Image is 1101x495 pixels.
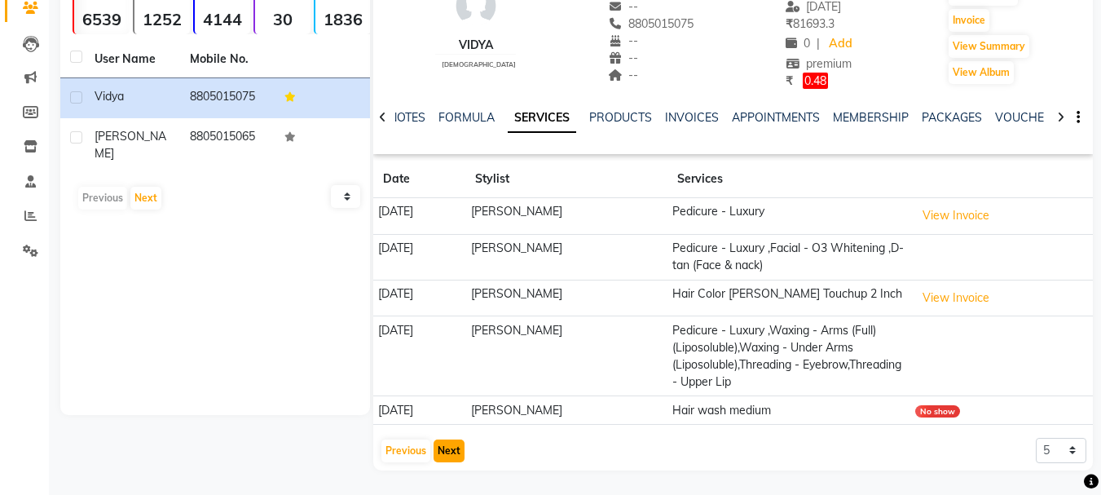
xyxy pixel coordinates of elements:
span: ₹ [786,73,793,88]
div: vidya [435,37,516,54]
td: [PERSON_NAME] [465,396,667,425]
span: 8805015075 [608,16,694,31]
td: Pedicure - Luxury ,Waxing - Arms (Full) (Liposoluble),Waxing - Under Arms (Liposoluble),Threading... [667,316,910,396]
span: 0.48 [803,73,828,89]
a: PRODUCTS [589,110,652,125]
td: [DATE] [373,316,465,396]
button: View Invoice [915,285,997,311]
span: -- [608,68,639,82]
button: Invoice [949,9,989,32]
div: No show [915,405,960,418]
td: [DATE] [373,396,465,425]
strong: 1252 [134,9,190,29]
strong: 1836 [315,9,371,29]
td: Pedicure - Luxury ,Facial - O3 Whitening ,D-tan (Face & nack) [667,234,910,280]
a: APPOINTMENTS [732,110,820,125]
span: ₹ [786,16,793,31]
button: Previous [381,440,430,462]
span: | [817,35,820,52]
button: View Album [949,61,1014,84]
td: Pedicure - Luxury [667,197,910,234]
a: MEMBERSHIP [833,110,909,125]
span: [DEMOGRAPHIC_DATA] [442,60,516,69]
td: [PERSON_NAME] [465,280,667,316]
td: Hair wash medium [667,396,910,425]
span: -- [608,51,639,65]
a: SERVICES [508,104,576,133]
a: PACKAGES [922,110,982,125]
th: Stylist [465,161,667,198]
button: Next [130,187,161,210]
td: [DATE] [373,280,465,316]
span: -- [608,33,639,48]
button: Next [434,440,465,462]
td: Hair Color [PERSON_NAME] Touchup 2 Inch [667,280,910,316]
td: [PERSON_NAME] [465,234,667,280]
span: premium [786,56,852,71]
span: [PERSON_NAME] [95,129,166,161]
span: vidya [95,89,124,104]
span: 81693.3 [786,16,835,31]
td: 8805015075 [180,78,275,118]
td: 8805015065 [180,118,275,172]
th: Mobile No. [180,41,275,78]
td: [DATE] [373,197,465,234]
span: 0 [786,36,810,51]
a: FORMULA [438,110,495,125]
strong: 4144 [195,9,250,29]
th: Date [373,161,465,198]
button: View Summary [949,35,1029,58]
th: Services [667,161,910,198]
td: [PERSON_NAME] [465,197,667,234]
a: Add [826,33,855,55]
button: View Invoice [915,203,997,228]
a: VOUCHERS [995,110,1059,125]
strong: 30 [255,9,310,29]
a: NOTES [389,110,425,125]
th: User Name [85,41,180,78]
a: INVOICES [665,110,719,125]
strong: 6539 [74,9,130,29]
td: [PERSON_NAME] [465,316,667,396]
td: [DATE] [373,234,465,280]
